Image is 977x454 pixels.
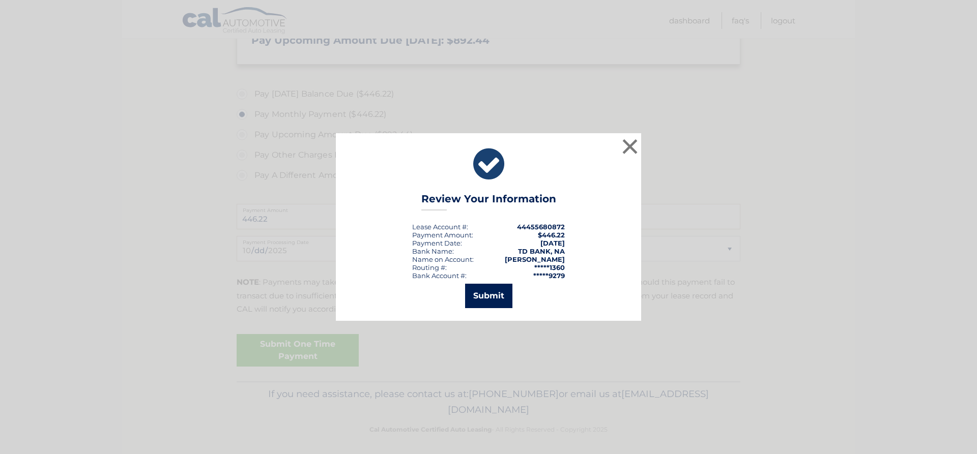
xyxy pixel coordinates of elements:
[412,271,467,280] div: Bank Account #:
[540,239,565,247] span: [DATE]
[517,223,565,231] strong: 44455680872
[412,255,474,263] div: Name on Account:
[538,231,565,239] span: $446.22
[412,231,473,239] div: Payment Amount:
[412,263,447,271] div: Routing #:
[518,247,565,255] strong: TD BANK, NA
[412,239,462,247] div: :
[421,193,556,210] h3: Review Your Information
[412,239,461,247] span: Payment Date
[505,255,565,263] strong: [PERSON_NAME]
[412,223,468,231] div: Lease Account #:
[465,284,512,308] button: Submit
[620,136,640,157] button: ×
[412,247,454,255] div: Bank Name:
